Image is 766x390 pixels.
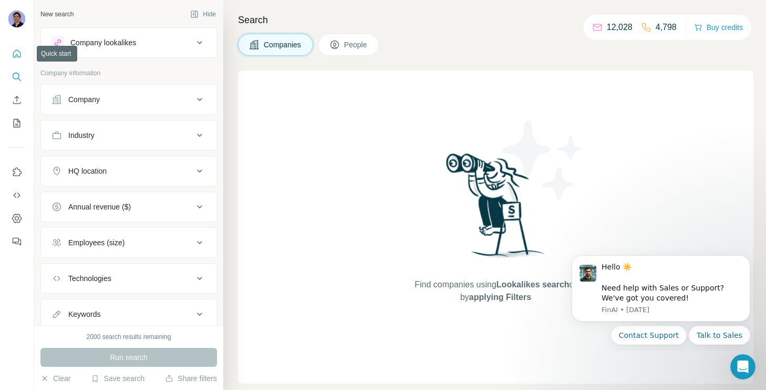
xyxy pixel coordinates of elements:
[183,6,223,22] button: Hide
[41,87,216,112] button: Company
[238,13,753,27] h4: Search
[41,123,216,148] button: Industry
[344,39,368,50] span: People
[8,209,25,228] button: Dashboard
[68,237,125,248] div: Employees (size)
[607,21,633,34] p: 12,028
[656,21,677,34] p: 4,798
[68,273,111,284] div: Technologies
[694,20,743,35] button: Buy credits
[8,67,25,86] button: Search
[165,373,217,384] button: Share filters
[68,94,100,105] div: Company
[8,186,25,205] button: Use Surfe API
[41,266,216,291] button: Technologies
[496,113,591,207] img: Surfe Illustration - Stars
[91,373,144,384] button: Save search
[730,354,755,379] iframe: Intercom live chat
[87,332,171,342] div: 2000 search results remaining
[68,130,95,141] div: Industry
[40,68,217,78] p: Company information
[41,158,216,184] button: HQ location
[8,232,25,251] button: Feedback
[8,114,25,133] button: My lists
[68,202,131,212] div: Annual revenue ($)
[556,246,766,351] iframe: Intercom notifications message
[496,280,570,289] span: Lookalikes search
[8,91,25,109] button: Enrich CSV
[8,163,25,182] button: Use Surfe on LinkedIn
[68,166,107,176] div: HQ location
[411,278,579,304] span: Find companies using or by
[70,37,136,48] div: Company lookalikes
[40,373,70,384] button: Clear
[68,309,100,319] div: Keywords
[41,30,216,55] button: Company lookalikes
[41,194,216,219] button: Annual revenue ($)
[8,11,25,27] img: Avatar
[469,293,531,302] span: applying Filters
[8,44,25,63] button: Quick start
[264,39,302,50] span: Companies
[41,302,216,327] button: Keywords
[441,151,551,268] img: Surfe Illustration - Woman searching with binoculars
[41,230,216,255] button: Employees (size)
[40,9,74,19] div: New search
